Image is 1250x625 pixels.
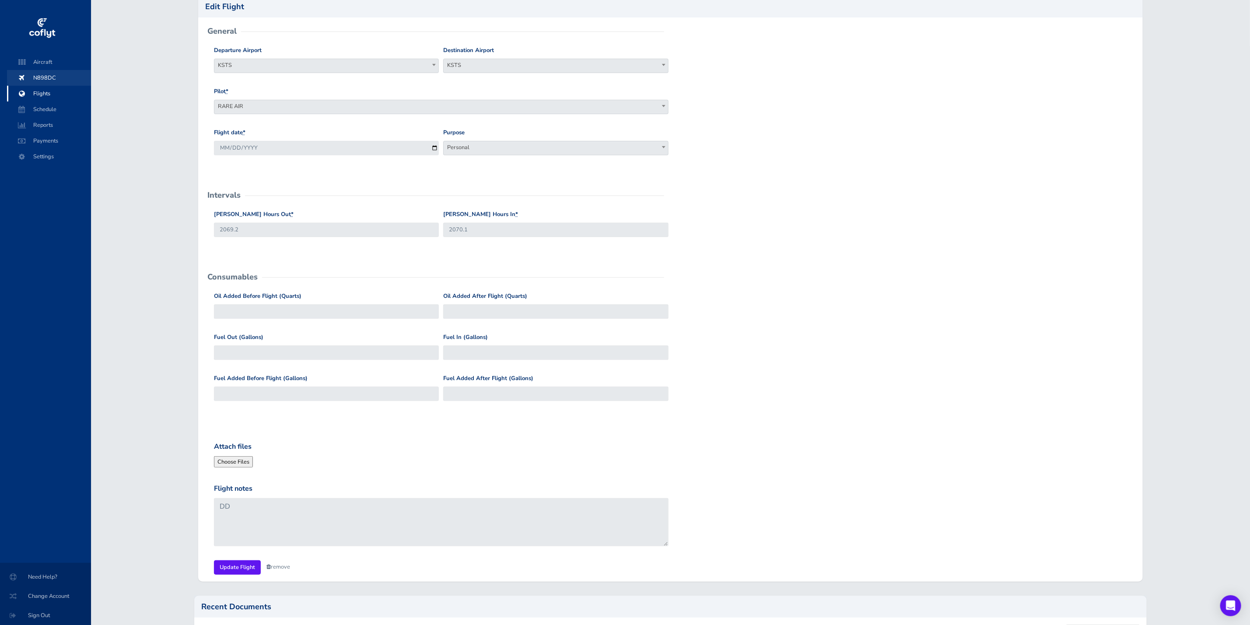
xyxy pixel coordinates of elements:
[11,569,81,585] span: Need Help?
[443,59,668,73] span: KSTS
[214,374,308,383] label: Fuel Added Before Flight (Gallons)
[16,54,82,70] span: Aircraft
[205,3,1136,10] h2: Edit Flight
[11,588,81,604] span: Change Account
[443,128,465,137] label: Purpose
[16,70,82,86] span: N898DC
[214,46,262,55] label: Departure Airport
[28,15,56,42] img: coflyt logo
[214,333,263,342] label: Fuel Out (Gallons)
[207,191,241,199] h2: Intervals
[16,149,82,164] span: Settings
[207,273,258,281] h2: Consumables
[1220,595,1241,616] div: Open Intercom Messenger
[16,133,82,149] span: Payments
[291,210,294,218] abbr: required
[214,498,669,546] textarea: DD
[444,59,668,71] span: KSTS
[201,603,1140,611] h2: Recent Documents
[214,59,439,73] span: KSTS
[443,292,527,301] label: Oil Added After Flight (Quarts)
[214,59,438,71] span: KSTS
[443,141,668,155] span: Personal
[226,87,228,95] abbr: required
[266,563,290,571] a: remove
[444,141,668,154] span: Personal
[214,100,669,114] span: RARE AIR
[443,374,533,383] label: Fuel Added After Flight (Gallons)
[214,560,261,575] input: Update Flight
[214,210,294,219] label: [PERSON_NAME] Hours Out
[214,483,252,495] label: Flight notes
[443,333,488,342] label: Fuel In (Gallons)
[16,86,82,101] span: Flights
[214,87,228,96] label: Pilot
[515,210,518,218] abbr: required
[16,101,82,117] span: Schedule
[214,292,301,301] label: Oil Added Before Flight (Quarts)
[207,27,237,35] h2: General
[443,46,494,55] label: Destination Airport
[214,100,668,112] span: RARE AIR
[443,210,518,219] label: [PERSON_NAME] Hours In
[214,441,252,453] label: Attach files
[214,128,245,137] label: Flight date
[243,129,245,136] abbr: required
[16,117,82,133] span: Reports
[11,608,81,623] span: Sign Out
